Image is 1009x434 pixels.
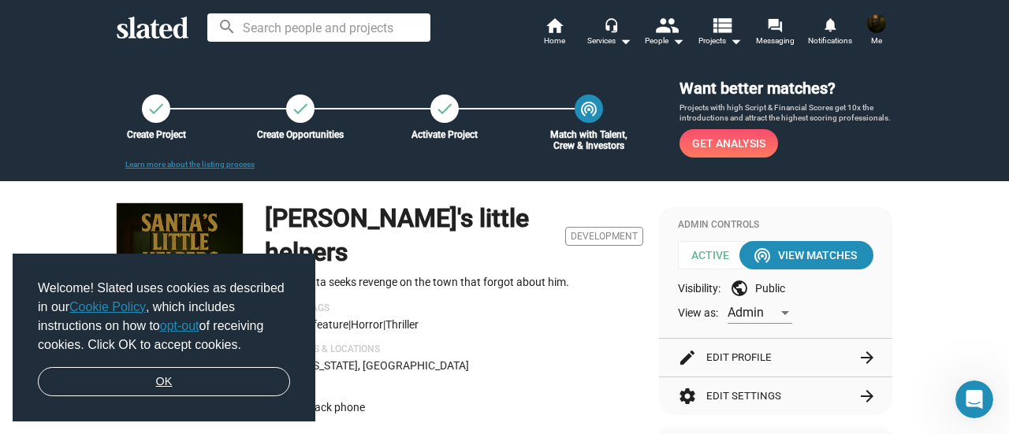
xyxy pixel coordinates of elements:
[679,102,892,124] p: Projects with high Script & Financial Scores get 10x the introductions and attract the highest sc...
[383,318,385,331] span: |
[730,279,749,298] mat-icon: public
[265,343,643,356] p: Languages & Locations
[678,348,697,367] mat-icon: edit
[125,160,255,169] a: Learn more about the listing process
[604,17,618,32] mat-icon: headset_mic
[678,279,873,298] div: Visibility: Public
[668,32,687,50] mat-icon: arrow_drop_down
[955,380,993,418] iframe: Intercom live chat
[160,319,199,332] a: opt-out
[678,387,697,406] mat-icon: settings
[69,300,146,313] a: Cookie Policy
[678,219,873,232] div: Admin Controls
[587,32,631,50] div: Services
[802,16,858,50] a: Notifications
[728,305,764,320] span: Admin
[537,129,641,151] div: Match with Talent, Crew & Investors
[692,129,765,158] span: Get Analysis
[430,95,459,123] button: Activate Project
[265,384,643,397] p: Comps
[38,367,290,397] a: dismiss cookie message
[808,32,852,50] span: Notifications
[117,203,243,390] img: Santa's little helpers
[291,99,310,118] mat-icon: check
[104,129,208,140] div: Create Project
[739,241,873,269] button: View Matches
[858,387,877,406] mat-icon: arrow_forward
[753,246,772,265] mat-icon: wifi_tethering
[544,32,565,50] span: Home
[616,32,635,50] mat-icon: arrow_drop_down
[13,254,315,422] div: cookieconsent
[265,202,559,269] h1: [PERSON_NAME]'s little helpers
[678,306,718,321] span: View as:
[756,32,795,50] span: Messaging
[637,16,692,50] button: People
[678,241,754,269] span: Active
[38,279,290,354] span: Welcome! Slated uses cookies as described in our , which includes instructions on how to of recei...
[858,348,877,367] mat-icon: arrow_forward
[756,241,857,269] div: View Matches
[822,17,837,32] mat-icon: notifications
[303,359,469,372] span: [US_STATE], [GEOGRAPHIC_DATA]
[393,129,497,140] div: Activate Project
[655,13,678,36] mat-icon: people
[265,400,643,415] p: Terrifier, black phone
[579,99,598,118] mat-icon: wifi_tethering
[679,78,892,99] h3: Want better matches?
[248,129,352,140] div: Create Opportunities
[435,99,454,118] mat-icon: check
[265,275,643,290] p: A mall Santa seeks revenge on the town that forgot about him.
[858,11,895,52] button: Kyle BeaumierMe
[871,32,882,50] span: Me
[565,227,643,246] span: Development
[678,377,873,415] button: Edit Settings
[698,32,742,50] span: Projects
[265,302,643,315] p: Genre & Tags
[527,16,582,50] a: Home
[351,318,383,331] span: Horror
[679,129,778,158] a: Get Analysis
[867,14,886,33] img: Kyle Beaumier
[385,318,419,331] span: Thriller
[645,32,684,50] div: People
[207,13,430,42] input: Search people and projects
[348,318,351,331] span: |
[545,16,564,35] mat-icon: home
[767,17,782,32] mat-icon: forum
[582,16,637,50] button: Services
[726,32,745,50] mat-icon: arrow_drop_down
[692,16,747,50] button: Projects
[147,99,166,118] mat-icon: check
[678,339,873,377] button: Edit Profile
[286,95,315,123] a: Create Opportunities
[575,95,603,123] a: Match with Talent, Crew & Investors
[710,13,733,36] mat-icon: view_list
[747,16,802,50] a: Messaging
